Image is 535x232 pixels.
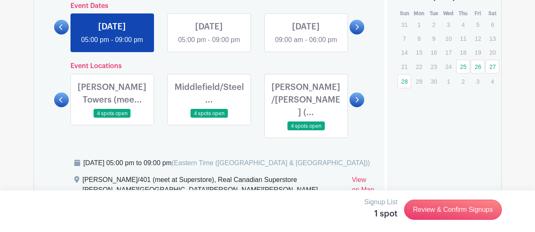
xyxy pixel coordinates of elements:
[471,60,485,74] a: 26
[84,158,370,168] div: [DATE] 05:00 pm to 09:00 pm
[441,75,455,88] p: 1
[471,75,485,88] p: 3
[485,9,500,18] th: Sat
[456,9,470,18] th: Thu
[397,18,411,31] p: 31
[412,32,426,45] p: 8
[397,74,411,88] a: 28
[364,209,397,219] h5: 1 spot
[69,2,350,10] h6: Event Dates
[397,60,411,73] p: 21
[83,175,345,198] div: [PERSON_NAME]/401 (meet at Superstore), Real Canadian Superstore [PERSON_NAME][GEOGRAPHIC_DATA][P...
[69,62,350,70] h6: Event Locations
[397,32,411,45] p: 7
[412,18,426,31] p: 1
[427,32,441,45] p: 9
[441,18,455,31] p: 3
[397,46,411,59] p: 14
[471,18,485,31] p: 5
[485,60,499,74] a: 27
[485,18,499,31] p: 6
[412,75,426,88] p: 29
[364,197,397,207] p: Signup List
[471,32,485,45] p: 12
[456,60,470,74] a: 25
[441,9,456,18] th: Wed
[412,9,426,18] th: Mon
[426,9,441,18] th: Tue
[456,32,470,45] p: 11
[456,18,470,31] p: 4
[427,60,441,73] p: 23
[470,9,485,18] th: Fri
[427,46,441,59] p: 16
[404,200,501,220] a: Review & Confirm Signups
[412,46,426,59] p: 15
[441,32,455,45] p: 10
[397,9,412,18] th: Sun
[441,60,455,73] p: 24
[471,46,485,59] p: 19
[427,18,441,31] p: 2
[172,159,370,166] span: (Eastern Time ([GEOGRAPHIC_DATA] & [GEOGRAPHIC_DATA]))
[456,75,470,88] p: 2
[485,46,499,59] p: 20
[485,32,499,45] p: 13
[352,175,374,198] a: View on Map
[427,75,441,88] p: 30
[485,75,499,88] p: 4
[456,46,470,59] p: 18
[412,60,426,73] p: 22
[441,46,455,59] p: 17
